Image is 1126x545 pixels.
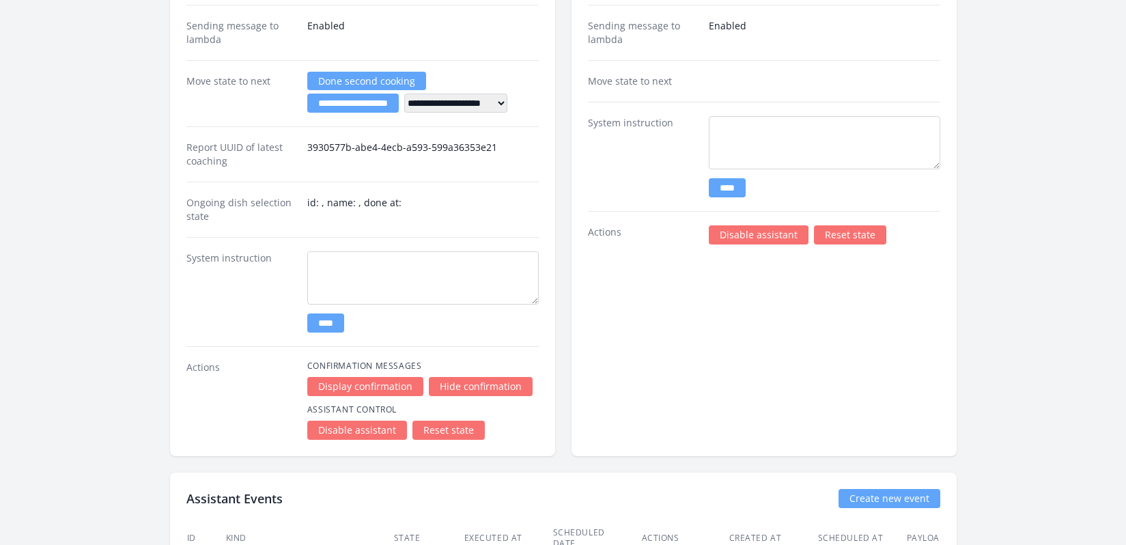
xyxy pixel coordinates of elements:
[709,19,940,46] dd: Enabled
[186,196,296,223] dt: Ongoing dish selection state
[186,141,296,168] dt: Report UUID of latest coaching
[588,19,698,46] dt: Sending message to lambda
[307,196,539,223] dd: id: , name: , done at:
[839,489,940,508] a: Create new event
[307,19,539,46] dd: Enabled
[186,19,296,46] dt: Sending message to lambda
[307,72,426,90] a: Done second cooking
[307,141,539,168] dd: 3930577b-abe4-4ecb-a593-599a36353e21
[186,74,296,113] dt: Move state to next
[186,489,283,508] h2: Assistant Events
[307,404,539,415] h4: Assistant Control
[709,225,808,244] a: Disable assistant
[307,361,539,372] h4: Confirmation Messages
[186,361,296,440] dt: Actions
[588,74,698,88] dt: Move state to next
[588,225,698,244] dt: Actions
[588,116,698,197] dt: System instruction
[429,377,533,396] a: Hide confirmation
[307,377,423,396] a: Display confirmation
[412,421,485,440] a: Reset state
[307,421,407,440] a: Disable assistant
[186,251,296,333] dt: System instruction
[814,225,886,244] a: Reset state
